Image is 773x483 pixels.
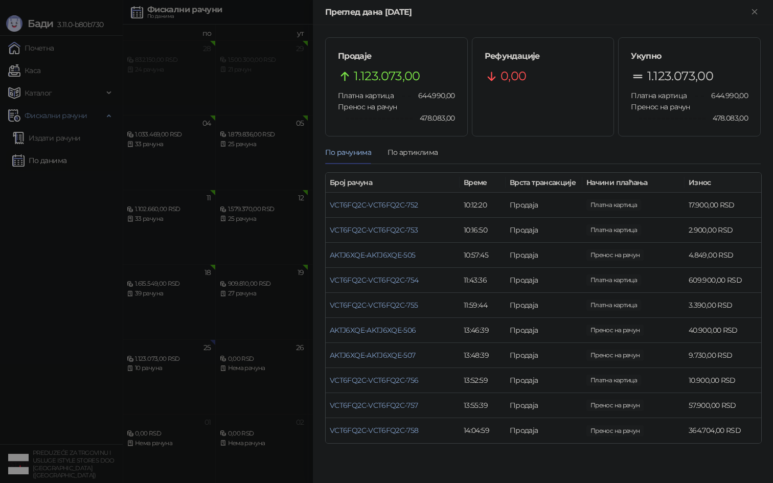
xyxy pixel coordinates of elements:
[631,102,690,111] span: Пренос на рачун
[460,318,506,343] td: 13:46:39
[685,418,761,443] td: 364.704,00 RSD
[631,91,687,100] span: Платна картица
[330,326,416,335] a: AKTJ6XQE-AKTJ6XQE-506
[506,293,582,318] td: Продаја
[586,425,644,436] span: 364.704,00
[704,90,748,101] span: 644.990,00
[685,218,761,243] td: 2.900,00 RSD
[586,325,644,336] span: 40.900,00
[338,102,397,111] span: Пренос на рачун
[631,50,748,62] h5: Укупно
[460,393,506,418] td: 13:55:39
[506,193,582,218] td: Продаја
[330,301,418,310] a: VCT6FQ2C-VCT6FQ2C-755
[460,418,506,443] td: 14:04:59
[586,350,644,361] span: 9.730,00
[460,343,506,368] td: 13:48:39
[685,343,761,368] td: 9.730,00 RSD
[685,393,761,418] td: 57.900,00 RSD
[330,275,419,285] a: VCT6FQ2C-VCT6FQ2C-754
[647,66,713,86] span: 1.123.073,00
[330,401,418,410] a: VCT6FQ2C-VCT6FQ2C-757
[460,243,506,268] td: 10:57:45
[582,173,685,193] th: Начини плаћања
[586,400,644,411] span: 57.900,00
[330,200,418,210] a: VCT6FQ2C-VCT6FQ2C-752
[413,112,455,124] span: 478.083,00
[326,173,460,193] th: Број рачуна
[388,147,438,158] div: По артиклима
[586,274,641,286] span: 609.900,00
[460,368,506,393] td: 13:52:59
[685,293,761,318] td: 3.390,00 RSD
[506,218,582,243] td: Продаја
[506,243,582,268] td: Продаја
[586,375,641,386] span: 10.900,00
[506,268,582,293] td: Продаја
[506,173,582,193] th: Врста трансакције
[325,147,371,158] div: По рачунима
[506,343,582,368] td: Продаја
[685,193,761,218] td: 17.900,00 RSD
[330,225,418,235] a: VCT6FQ2C-VCT6FQ2C-753
[506,418,582,443] td: Продаја
[354,66,420,86] span: 1.123.073,00
[685,368,761,393] td: 10.900,00 RSD
[330,376,419,385] a: VCT6FQ2C-VCT6FQ2C-756
[338,50,455,62] h5: Продаје
[330,250,416,260] a: AKTJ6XQE-AKTJ6XQE-505
[506,318,582,343] td: Продаја
[586,300,641,311] span: 3.390,00
[706,112,748,124] span: 478.083,00
[330,351,416,360] a: AKTJ6XQE-AKTJ6XQE-507
[501,66,526,86] span: 0,00
[506,368,582,393] td: Продаја
[460,173,506,193] th: Време
[748,6,761,18] button: Close
[330,426,419,435] a: VCT6FQ2C-VCT6FQ2C-758
[685,243,761,268] td: 4.849,00 RSD
[685,268,761,293] td: 609.900,00 RSD
[685,173,761,193] th: Износ
[506,393,582,418] td: Продаја
[460,293,506,318] td: 11:59:44
[460,193,506,218] td: 10:12:20
[485,50,602,62] h5: Рефундације
[338,91,394,100] span: Платна картица
[586,199,641,211] span: 17.900,00
[586,249,644,261] span: 4.849,00
[586,224,641,236] span: 2.900,00
[685,318,761,343] td: 40.900,00 RSD
[411,90,455,101] span: 644.990,00
[460,268,506,293] td: 11:43:36
[460,218,506,243] td: 10:16:50
[325,6,748,18] div: Преглед дана [DATE]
